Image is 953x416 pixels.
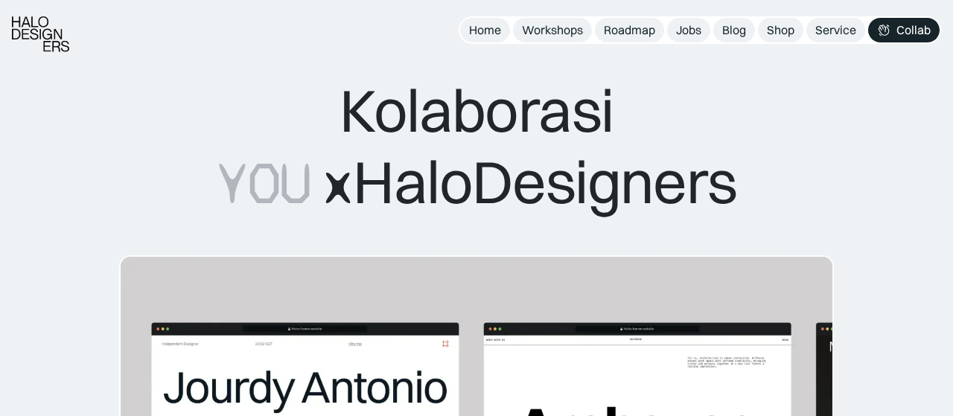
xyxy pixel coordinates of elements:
[469,22,501,38] div: Home
[513,18,592,42] a: Workshops
[522,22,583,38] div: Workshops
[667,18,710,42] a: Jobs
[322,148,353,220] span: x
[767,22,794,38] div: Shop
[460,18,510,42] a: Home
[896,22,931,38] div: Collab
[806,18,865,42] a: Service
[713,18,755,42] a: Blog
[815,22,856,38] div: Service
[868,18,940,42] a: Collab
[676,22,701,38] div: Jobs
[758,18,803,42] a: Shop
[604,22,655,38] div: Roadmap
[595,18,664,42] a: Roadmap
[722,22,746,38] div: Blog
[216,74,736,220] div: Kolaborasi HaloDesigners
[216,148,310,220] span: YOU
